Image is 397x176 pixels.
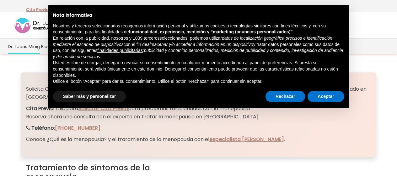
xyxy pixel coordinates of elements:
p: Utilice el botón “Aceptar” para dar su consentimiento. Utilice el botón “Rechazar” para continuar... [53,78,344,85]
em: datos de localización geográfica precisos e identificación mediante el escaneo de dispositivos [53,36,332,47]
em: publicidad y contenido personalizados, medición de publicidad y contenido, investigación de audie... [53,48,343,59]
p: Conoce ¿Qué es la menopausia? y el tratamiento de la menopausia con el . [26,135,371,144]
button: seleccionados [160,35,188,42]
a: Cita Previa [26,7,49,13]
p: : Clic para para problemas relacionados con la menopausia. Reserva ahora una consulta con el expe... [26,105,371,121]
p: Solicita Cita rápida con el el [PERSON_NAME], experto Ginecólogo Oncólogo ubicado en [GEOGRAPHIC_... [26,85,371,101]
span: Dr. Lucas Minig [8,43,40,50]
p: - [26,6,51,14]
a: especialista [PERSON_NAME] [209,136,284,143]
em: almacenar y/o acceder a información en un dispositivo [147,42,253,47]
strong: funcionalidad, experiencia, medición y “marketing (anuncios personalizados)” [129,29,293,34]
p: En relación con la publicidad, nosotros y 1039 terceros , podemos utilizar con el fin de y tratar... [53,35,344,60]
strong: Cita Previa [26,105,54,112]
strong: Teléfono [31,124,54,132]
button: Saber más y personalizar [53,91,126,102]
a: Dr. Lucas Minig [7,39,40,54]
p: Nosotros y terceros seleccionados recogemos información personal y utilizamos cookies o tecnologí... [53,23,344,35]
p: : [26,124,371,132]
a: Biografía [40,39,61,54]
h2: Nota informativa [53,13,344,18]
button: finalidades publicitarias [97,48,143,54]
a: [PHONE_NUMBER] [55,124,100,132]
button: Rechazar [266,91,305,102]
p: Usted es libre de otorgar, denegar o revocar su consentimiento en cualquier momento accediendo al... [53,60,344,78]
button: Aceptar [308,91,344,102]
span: Biografía [41,43,61,50]
h1: Tratamiento Menopausia [26,60,371,72]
